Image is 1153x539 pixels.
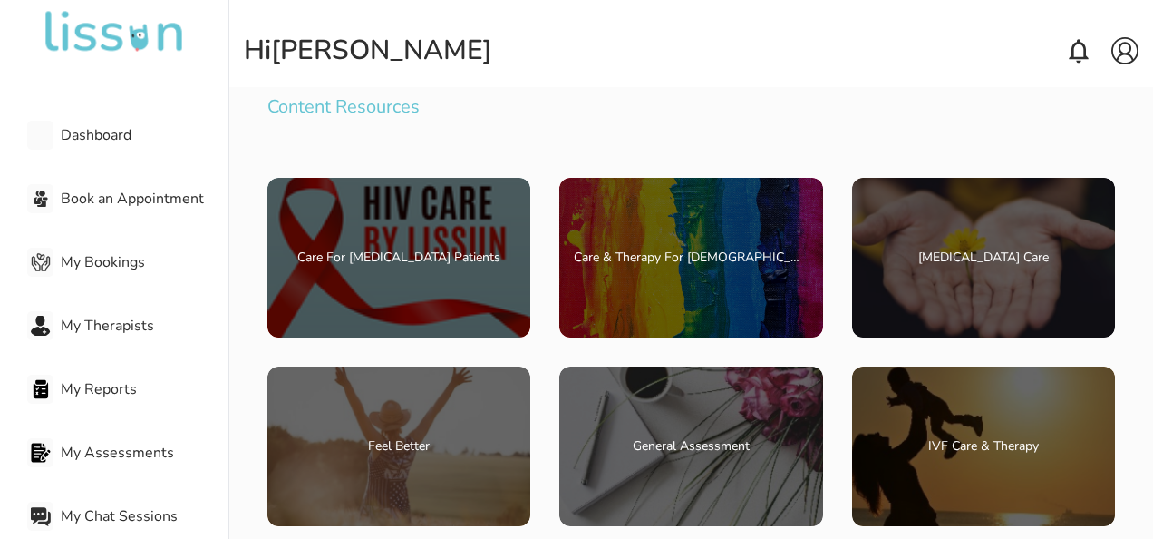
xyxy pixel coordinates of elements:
[244,34,492,67] div: Hi [PERSON_NAME]
[267,367,530,526] img: Feel Better
[31,125,51,145] img: Dashboard
[368,437,430,456] p: Feel Better
[61,315,228,337] span: My Therapists
[633,437,750,456] p: General Assessment
[61,124,228,146] span: Dashboard
[852,367,1115,526] img: IVF Care & Therapy
[928,437,1039,456] p: IVF Care & Therapy
[31,443,51,463] img: My Assessments
[297,249,500,267] p: Care For [MEDICAL_DATA] Patients
[42,11,187,54] img: undefined
[61,378,228,400] span: My Reports
[31,189,51,209] img: Book an Appointment
[31,506,51,526] img: My Chat Sessions
[559,178,822,338] img: Care & Therapy For LGBTQ+ Community
[31,252,51,272] img: My Bookings
[574,249,808,267] p: Care & Therapy For [DEMOGRAPHIC_DATA] Community
[61,188,228,210] span: Book an Appointment
[61,505,228,527] span: My Chat Sessions
[1111,37,1138,64] img: account.svg
[267,178,530,338] img: Care For HIV Patients
[61,442,228,464] span: My Assessments
[31,379,51,399] img: My Reports
[852,178,1115,338] img: Dialysis Care
[559,367,822,526] img: General Assessment
[31,316,51,336] img: My Therapists
[61,251,228,273] span: My Bookings
[918,249,1049,267] p: [MEDICAL_DATA] Care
